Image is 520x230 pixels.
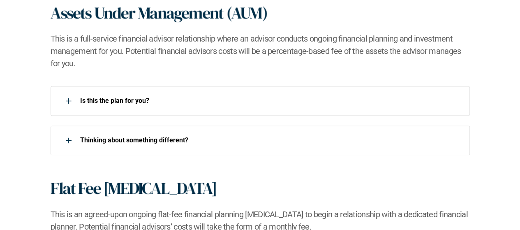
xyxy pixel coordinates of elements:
p: Is this the plan for you?​ [80,97,459,105]
h2: This is a full-service financial advisor relationship where an advisor conducts ongoing financial... [51,33,470,70]
p: ​Thinking about something different?​ [80,136,459,144]
h1: Assets Under Management (AUM) [51,3,267,23]
h1: Flat Fee [MEDICAL_DATA] [51,178,217,198]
